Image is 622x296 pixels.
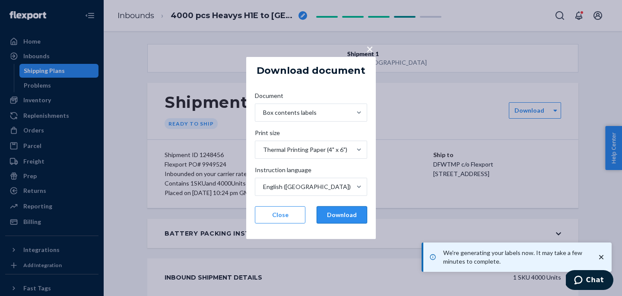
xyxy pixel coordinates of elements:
[262,108,263,117] input: DocumentBox contents labels
[257,66,365,76] h5: Download document
[262,145,263,154] input: Print sizeThermal Printing Paper (4" x 6")
[255,91,283,104] span: Document
[597,253,606,261] svg: close toast
[263,108,317,117] div: Box contents labels
[255,206,305,224] button: Close
[255,166,311,178] span: Instruction language
[366,41,373,56] span: ×
[255,129,280,141] span: Print size
[263,145,347,154] div: Thermal Printing Paper (4" x 6")
[263,183,351,191] div: English ([GEOGRAPHIC_DATA])
[566,270,613,292] iframe: Opens a widget where you can chat to one of our agents
[443,249,588,266] p: We're generating your labels now. It may take a few minutes to complete.
[262,183,263,191] input: Instruction languageEnglish ([GEOGRAPHIC_DATA])
[317,206,367,224] button: Download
